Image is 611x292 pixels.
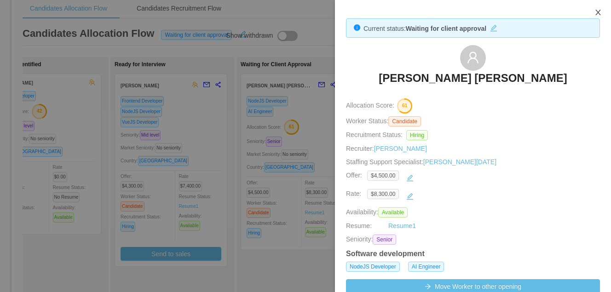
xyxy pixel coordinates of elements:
[367,171,399,181] span: $4,500.00
[346,117,388,125] span: Worker Status:
[373,235,396,245] span: Senior
[403,171,417,185] button: icon: edit
[346,250,425,258] strong: Software development
[486,23,501,32] button: icon: edit
[363,25,406,32] span: Current status:
[346,102,394,109] span: Allocation Score:
[378,207,408,218] span: Available
[467,51,479,64] i: icon: user
[388,116,421,126] span: Candidate
[354,24,360,31] i: icon: info-circle
[403,189,417,204] button: icon: edit
[346,262,400,272] span: NodeJS Developer
[346,235,373,245] span: Seniority:
[367,189,399,199] span: $8,300.00
[374,145,427,152] a: [PERSON_NAME]
[346,131,403,138] span: Recruitment Status:
[406,25,486,32] strong: Waiting for client approval
[346,208,411,216] span: Availability:
[408,262,444,272] span: AI Engineer
[594,9,602,16] i: icon: close
[394,98,413,113] button: 61
[388,221,416,231] a: Resume1
[346,222,372,229] span: Resume:
[346,158,496,166] span: Staffing Support Specialist:
[406,130,428,140] span: Hiring
[423,158,496,166] a: [PERSON_NAME][DATE]
[379,71,567,91] a: [PERSON_NAME] [PERSON_NAME]
[402,103,408,109] text: 61
[346,145,427,152] span: Recruiter:
[379,71,567,86] h3: [PERSON_NAME] [PERSON_NAME]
